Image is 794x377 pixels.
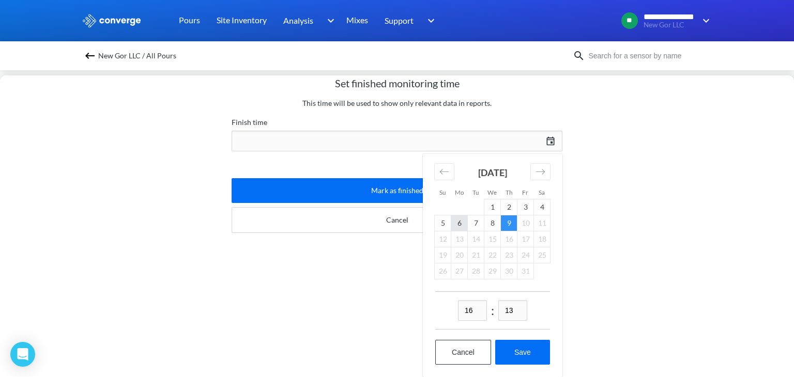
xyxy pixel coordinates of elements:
button: Cancel [232,207,562,233]
td: Not available. Monday, October 13, 2025 [451,231,468,247]
input: hh [458,300,487,321]
button: Mark as finished [232,178,562,203]
td: Not available. Tuesday, October 21, 2025 [468,247,484,263]
small: Tu [472,189,479,196]
td: Tuesday, October 7, 2025 [468,215,484,231]
td: Not available. Wednesday, October 22, 2025 [484,247,501,263]
td: Not available. Monday, October 27, 2025 [451,263,468,279]
strong: [DATE] [478,167,507,178]
td: Not available. Sunday, October 19, 2025 [435,247,451,263]
td: Not available. Tuesday, October 14, 2025 [468,231,484,247]
small: Th [506,189,512,196]
img: icon-search.svg [573,50,585,62]
td: Not available. Monday, October 20, 2025 [451,247,468,263]
td: Not available. Saturday, October 11, 2025 [534,215,551,231]
span: Support [385,14,414,27]
div: Move forward to switch to the next month. [530,163,551,180]
img: downArrow.svg [421,14,437,27]
span: New Gor LLC / All Pours [98,49,176,63]
td: Not available. Friday, October 10, 2025 [517,215,534,231]
div: Calendar [423,154,562,377]
td: Not available. Wednesday, October 29, 2025 [484,263,501,279]
input: Search for a sensor by name [585,50,710,61]
td: Friday, October 3, 2025 [517,199,534,215]
small: Sa [539,189,545,196]
td: Selected. Thursday, October 9, 2025 [501,215,517,231]
img: backspace.svg [84,50,96,62]
td: Wednesday, October 1, 2025 [484,199,501,215]
small: We [487,189,497,196]
div: Open Intercom Messenger [10,342,35,367]
button: Save [495,340,550,365]
td: Not available. Saturday, October 18, 2025 [534,231,551,247]
button: Cancel [435,340,491,365]
td: Not available. Tuesday, October 28, 2025 [468,263,484,279]
td: Wednesday, October 8, 2025 [484,215,501,231]
small: Su [439,189,446,196]
img: downArrow.svg [696,14,712,27]
small: Mo [455,189,464,196]
td: Monday, October 6, 2025 [451,215,468,231]
h2: Set finished monitoring time [232,77,562,89]
label: Finish time [232,116,562,129]
td: Not available. Wednesday, October 15, 2025 [484,231,501,247]
input: mm [498,300,527,321]
td: Not available. Friday, October 31, 2025 [517,263,534,279]
td: Not available. Thursday, October 30, 2025 [501,263,517,279]
td: Saturday, October 4, 2025 [534,199,551,215]
img: logo_ewhite.svg [82,14,142,27]
p: This time will be used to show only relevant data in reports. [232,98,562,109]
img: downArrow.svg [320,14,337,27]
td: Not available. Thursday, October 16, 2025 [501,231,517,247]
td: Not available. Friday, October 24, 2025 [517,247,534,263]
td: Not available. Sunday, October 26, 2025 [435,263,451,279]
span: Analysis [283,14,313,27]
td: Thursday, October 2, 2025 [501,199,517,215]
td: Not available. Sunday, October 12, 2025 [435,231,451,247]
td: Sunday, October 5, 2025 [435,215,451,231]
span: : [491,301,494,320]
td: Not available. Thursday, October 23, 2025 [501,247,517,263]
div: Move backward to switch to the previous month. [434,163,454,180]
td: Not available. Saturday, October 25, 2025 [534,247,551,263]
span: New Gor LLC [644,21,696,29]
small: Fr [522,189,528,196]
td: Not available. Friday, October 17, 2025 [517,231,534,247]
